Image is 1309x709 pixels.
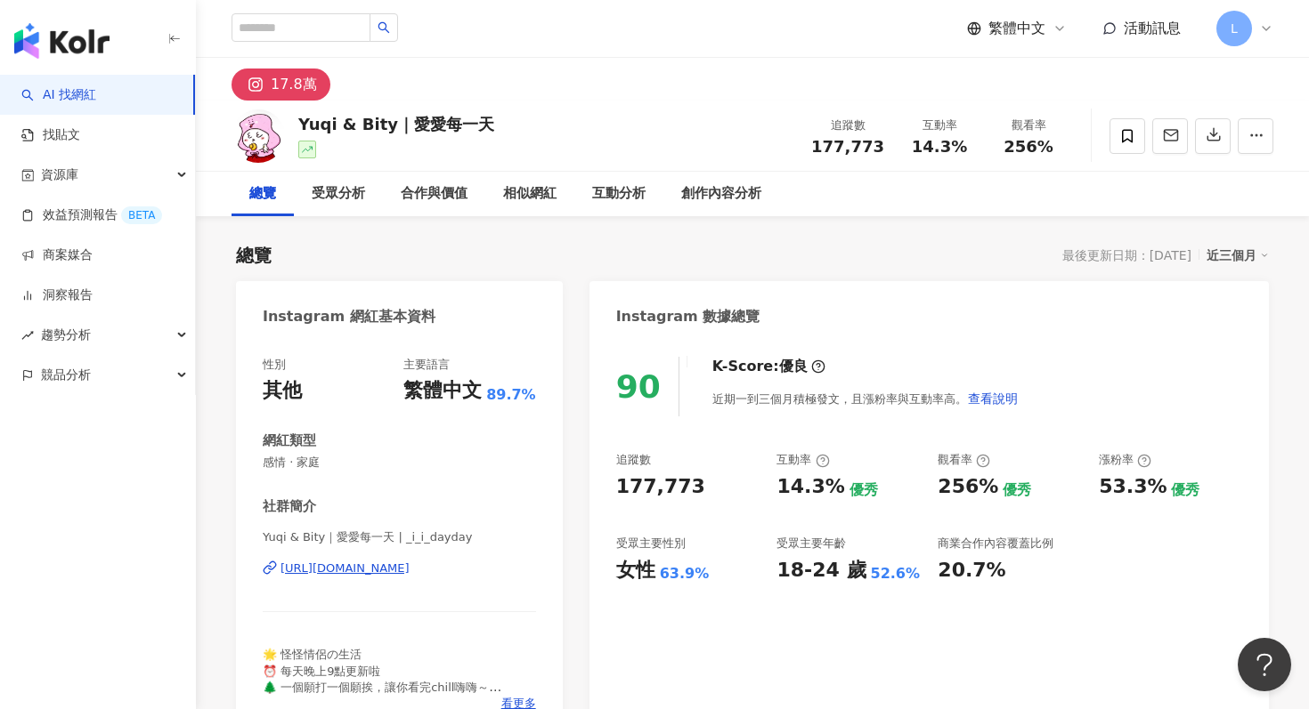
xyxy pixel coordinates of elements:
span: 趨勢分析 [41,315,91,355]
div: 商業合作內容覆蓋比例 [938,536,1053,552]
div: 17.8萬 [271,72,317,97]
a: [URL][DOMAIN_NAME] [263,560,536,576]
div: 近三個月 [1207,244,1269,267]
a: 找貼文 [21,126,80,144]
span: 256% [1004,138,1053,156]
span: 資源庫 [41,155,78,195]
span: 感情 · 家庭 [263,455,536,471]
div: Instagram 網紅基本資料 [263,307,435,326]
a: searchAI 找網紅 [21,86,96,104]
div: 受眾主要年齡 [776,536,846,552]
div: 繁體中文 [403,377,482,405]
span: L [1231,19,1238,38]
div: 互動率 [776,452,829,468]
div: 追蹤數 [616,452,651,468]
div: [URL][DOMAIN_NAME] [280,560,410,576]
img: KOL Avatar [232,109,285,163]
div: 網紅類型 [263,431,316,450]
div: 總覽 [236,243,272,268]
div: 漲粉率 [1099,452,1151,468]
div: 20.7% [938,557,1005,584]
div: 性別 [263,357,286,373]
div: 社群簡介 [263,497,316,516]
div: 主要語言 [403,357,450,373]
div: 受眾分析 [312,183,365,205]
span: rise [21,329,34,342]
span: 177,773 [811,137,884,156]
div: 受眾主要性別 [616,536,686,552]
div: 177,773 [616,473,705,501]
div: 52.6% [871,564,921,584]
div: 互動分析 [592,183,646,205]
div: 優秀 [1003,480,1031,500]
span: 活動訊息 [1124,20,1181,36]
div: 觀看率 [938,452,990,468]
span: 89.7% [486,385,536,405]
a: 洞察報告 [21,286,93,304]
img: logo [14,23,110,59]
div: 14.3% [776,473,844,501]
div: 追蹤數 [811,117,884,134]
div: 最後更新日期：[DATE] [1062,248,1191,262]
span: 14.3% [912,138,967,156]
div: 近期一到三個月積極發文，且漲粉率與互動率高。 [712,381,1019,416]
div: 18-24 歲 [776,557,866,584]
a: 商案媒合 [21,246,93,264]
span: 繁體中文 [988,19,1045,38]
div: Instagram 數據總覽 [616,307,760,326]
button: 17.8萬 [232,68,330,101]
iframe: Help Scout Beacon - Open [1238,638,1291,691]
div: 90 [616,368,661,405]
button: 查看說明 [967,381,1019,416]
div: 其他 [263,377,302,405]
a: 效益預測報告BETA [21,206,162,224]
div: 創作內容分析 [681,183,761,205]
div: 優良 [779,357,808,376]
div: 總覽 [249,183,276,205]
div: 女性 [616,557,655,584]
div: 合作與價值 [401,183,467,205]
div: 53.3% [1099,473,1167,501]
div: 63.9% [660,564,710,584]
div: 相似網紅 [503,183,557,205]
div: 優秀 [1171,480,1199,500]
div: K-Score : [712,357,825,376]
div: 觀看率 [995,117,1062,134]
span: 查看說明 [968,391,1018,406]
div: 互動率 [906,117,973,134]
div: Yuqi & Bity｜愛愛每一天 [298,113,494,135]
span: Yuqi & Bity｜愛愛每一天 | _i_i_dayday [263,529,536,545]
span: 競品分析 [41,355,91,395]
div: 256% [938,473,998,501]
span: search [378,21,390,34]
div: 優秀 [850,480,878,500]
